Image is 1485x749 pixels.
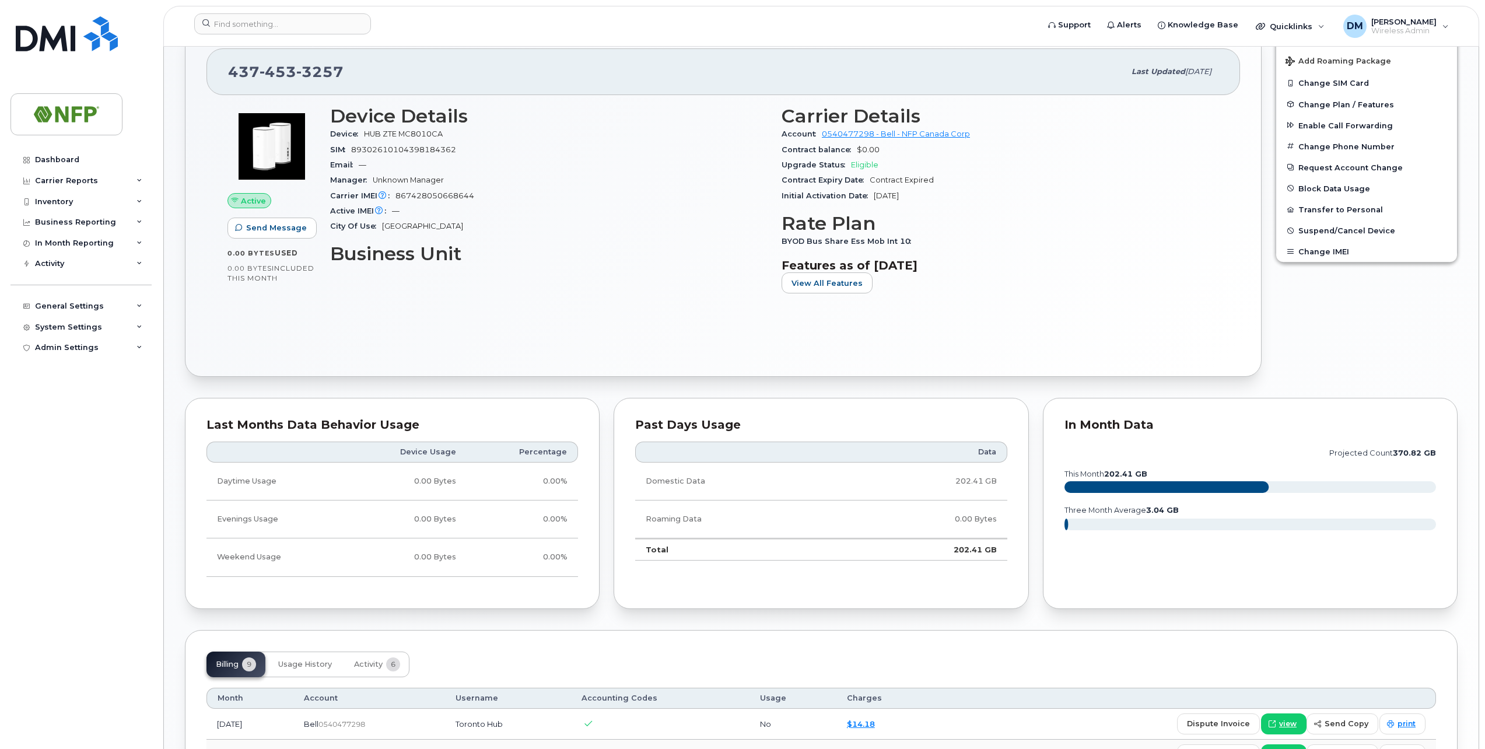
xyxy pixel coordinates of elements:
button: Change Phone Number [1276,136,1457,157]
a: view [1261,713,1307,734]
span: print [1398,719,1416,729]
h3: Business Unit [330,243,768,264]
button: View All Features [782,272,873,293]
span: Email [330,160,359,169]
span: Send Message [246,222,307,233]
button: Suspend/Cancel Device [1276,220,1457,241]
th: Charges [836,688,940,709]
td: Domestic Data [635,463,842,501]
td: Toronto Hub [445,709,571,740]
text: three month average [1064,506,1179,514]
th: Month [206,688,293,709]
span: 0.00 Bytes [227,264,272,272]
span: Initial Activation Date [782,191,874,200]
button: Send Message [227,218,317,239]
span: Knowledge Base [1168,19,1238,31]
span: view [1279,719,1297,729]
img: image20231002-3703462-1jz5835.jpeg [237,111,307,181]
h3: Features as of [DATE] [782,258,1219,272]
td: Total [635,538,842,561]
button: dispute invoice [1177,713,1260,734]
span: Upgrade Status [782,160,851,169]
td: [DATE] [206,709,293,740]
span: Contract Expiry Date [782,176,870,184]
span: used [275,249,298,257]
td: Evenings Usage [206,501,343,538]
th: Percentage [467,442,578,463]
span: Device [330,129,364,138]
th: Accounting Codes [571,688,749,709]
span: City Of Use [330,222,382,230]
span: Activity [354,660,383,669]
td: 0.00 Bytes [343,501,467,538]
span: Active IMEI [330,206,392,215]
span: included this month [227,264,314,283]
span: 0540477298 [318,720,365,729]
text: projected count [1329,449,1436,457]
span: Contract Expired [870,176,934,184]
span: Change Plan / Features [1298,100,1394,108]
th: Usage [749,688,836,709]
a: Support [1040,13,1099,37]
span: Usage History [278,660,332,669]
span: [DATE] [874,191,899,200]
th: Username [445,688,571,709]
th: Device Usage [343,442,467,463]
div: Dion Mohammed [1335,15,1457,38]
span: Carrier IMEI [330,191,395,200]
span: 437 [228,63,344,80]
a: 0540477298 - Bell - NFP Canada Corp [822,129,970,138]
div: Quicklinks [1248,15,1333,38]
input: Find something... [194,13,371,34]
a: Knowledge Base [1150,13,1246,37]
span: 867428050668644 [395,191,474,200]
span: — [392,206,400,215]
button: Block Data Usage [1276,178,1457,199]
span: $0.00 [857,145,880,154]
h3: Carrier Details [782,106,1219,127]
td: 0.00% [467,463,578,501]
span: [PERSON_NAME] [1371,17,1437,26]
a: Alerts [1099,13,1150,37]
span: Manager [330,176,373,184]
span: 0.00 Bytes [227,249,275,257]
div: Last Months Data Behavior Usage [206,419,578,431]
span: [GEOGRAPHIC_DATA] [382,222,463,230]
span: send copy [1325,718,1368,729]
span: Bell [304,719,318,729]
td: 202.41 GB [842,538,1007,561]
a: $14.18 [847,719,875,729]
div: Past Days Usage [635,419,1007,431]
span: Unknown Manager [373,176,444,184]
h3: Device Details [330,106,768,127]
button: Add Roaming Package [1276,48,1457,72]
span: View All Features [791,278,863,289]
span: Contract balance [782,145,857,154]
span: HUB ZTE MC8010CA [364,129,443,138]
td: 0.00 Bytes [343,463,467,501]
button: Change SIM Card [1276,72,1457,93]
tspan: 202.41 GB [1104,470,1147,478]
td: 0.00% [467,538,578,576]
span: 89302610104398184362 [351,145,456,154]
button: send copy [1307,713,1378,734]
span: Eligible [851,160,878,169]
td: Roaming Data [635,501,842,538]
span: Account [782,129,822,138]
th: Account [293,688,445,709]
span: BYOD Bus Share Ess Mob Int 10 [782,237,917,246]
button: Change Plan / Features [1276,94,1457,115]
span: Suspend/Cancel Device [1298,226,1395,235]
span: Alerts [1117,19,1141,31]
span: Quicklinks [1270,22,1312,31]
button: Transfer to Personal [1276,199,1457,220]
span: 6 [386,657,400,671]
span: SIM [330,145,351,154]
td: No [749,709,836,740]
span: — [359,160,366,169]
tr: Friday from 6:00pm to Monday 8:00am [206,538,578,576]
span: Enable Call Forwarding [1298,121,1393,129]
span: Last updated [1132,67,1185,76]
td: Daytime Usage [206,463,343,501]
button: Enable Call Forwarding [1276,115,1457,136]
